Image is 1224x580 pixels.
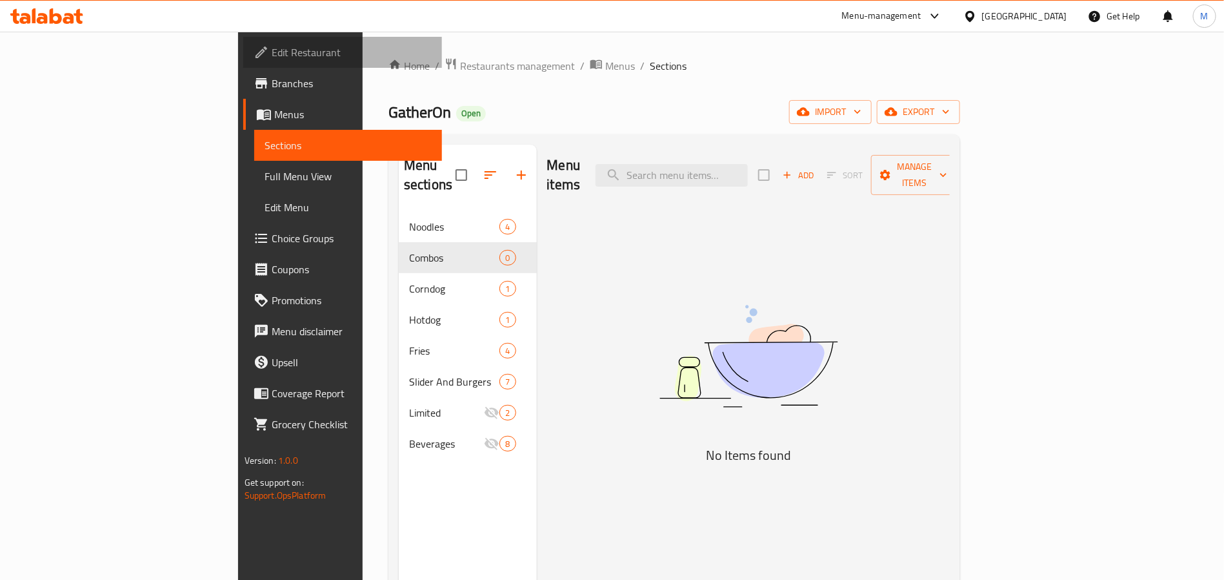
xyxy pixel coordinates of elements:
[245,452,276,469] span: Version:
[499,436,516,451] div: items
[265,200,432,215] span: Edit Menu
[596,164,748,187] input: search
[500,438,515,450] span: 8
[819,165,871,185] span: Sort items
[243,254,443,285] a: Coupons
[500,407,515,419] span: 2
[278,452,298,469] span: 1.0.0
[409,405,484,420] span: Limited
[982,9,1067,23] div: [GEOGRAPHIC_DATA]
[499,343,516,358] div: items
[243,285,443,316] a: Promotions
[243,347,443,378] a: Upsell
[499,219,516,234] div: items
[499,374,516,389] div: items
[499,250,516,265] div: items
[887,104,950,120] span: export
[799,104,861,120] span: import
[778,165,819,185] span: Add item
[254,192,443,223] a: Edit Menu
[547,156,581,194] h2: Menu items
[399,206,537,464] nav: Menu sections
[409,250,499,265] span: Combos
[272,76,432,91] span: Branches
[243,223,443,254] a: Choice Groups
[243,37,443,68] a: Edit Restaurant
[881,159,947,191] span: Manage items
[399,335,537,366] div: Fries4
[587,271,910,442] img: dish.svg
[877,100,960,124] button: export
[243,68,443,99] a: Branches
[445,57,575,74] a: Restaurants management
[272,45,432,60] span: Edit Restaurant
[272,324,432,339] span: Menu disclaimer
[272,293,432,308] span: Promotions
[499,312,516,327] div: items
[506,160,537,191] button: Add section
[254,161,443,192] a: Full Menu View
[778,165,819,185] button: Add
[409,312,499,327] span: Hotdog
[399,304,537,335] div: Hotdog1
[265,138,432,153] span: Sections
[580,58,585,74] li: /
[499,281,516,296] div: items
[243,316,443,347] a: Menu disclaimer
[587,445,910,466] h5: No Items found
[409,343,499,358] span: Fries
[640,58,645,74] li: /
[399,242,537,273] div: Combos0
[500,221,515,233] span: 4
[475,160,506,191] span: Sort sections
[388,57,960,74] nav: breadcrumb
[484,436,499,451] svg: Inactive section
[245,474,304,491] span: Get support on:
[1201,9,1209,23] span: M
[265,169,432,184] span: Full Menu View
[484,405,499,420] svg: Inactive section
[272,386,432,401] span: Coverage Report
[842,8,921,24] div: Menu-management
[409,374,499,389] span: Slider And Burgers
[409,281,499,296] span: Corndog
[499,405,516,420] div: items
[500,252,515,264] span: 0
[500,314,515,326] span: 1
[272,231,432,246] span: Choice Groups
[871,155,958,195] button: Manage items
[409,436,484,451] span: Beverages
[272,262,432,277] span: Coupons
[245,487,326,504] a: Support.OpsPlatform
[781,168,816,183] span: Add
[500,345,515,357] span: 4
[388,98,451,127] span: GatherOn
[243,99,443,130] a: Menus
[460,58,575,74] span: Restaurants management
[243,378,443,409] a: Coverage Report
[605,58,635,74] span: Menus
[399,273,537,304] div: Corndog1
[409,219,499,234] div: Noodles
[456,108,486,119] span: Open
[500,283,515,295] span: 1
[399,428,537,459] div: Beverages8
[254,130,443,161] a: Sections
[399,211,537,242] div: Noodles4
[590,57,635,74] a: Menus
[500,376,515,388] span: 7
[399,366,537,397] div: Slider And Burgers7
[789,100,872,124] button: import
[456,106,486,121] div: Open
[243,409,443,440] a: Grocery Checklist
[274,107,432,122] span: Menus
[399,397,537,428] div: Limited2
[272,417,432,432] span: Grocery Checklist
